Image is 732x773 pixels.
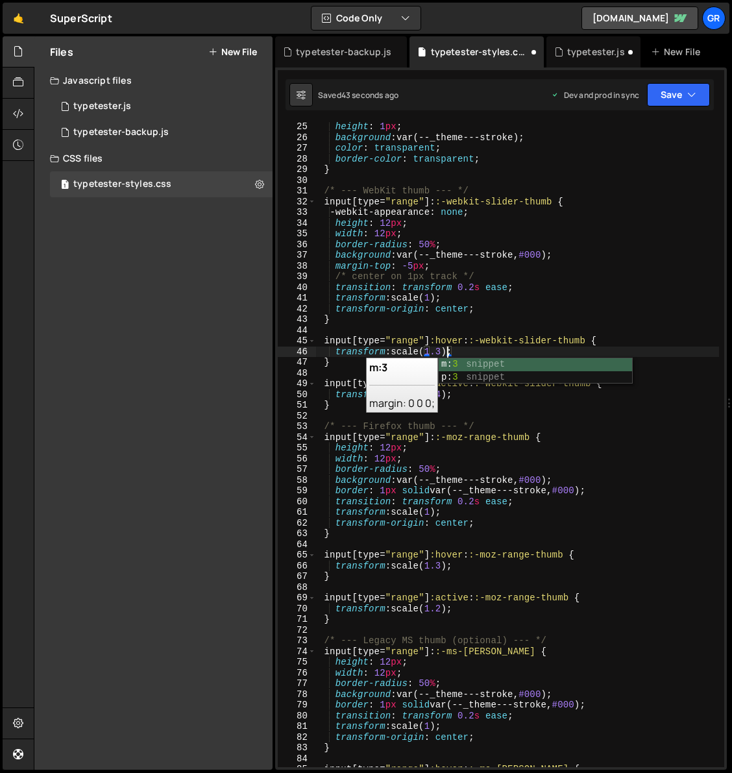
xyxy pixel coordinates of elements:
span: 1 [61,180,69,191]
div: 70 [278,604,316,615]
div: Saved [318,90,398,101]
div: 33 [278,207,316,218]
div: 80 [278,711,316,722]
div: 44 [278,325,316,336]
div: typetester.js [50,93,273,119]
div: 78 [278,689,316,700]
div: typetester.js [73,101,131,112]
div: 60 [278,497,316,508]
div: 72 [278,625,316,636]
div: 79 [278,700,316,711]
div: SuperScript [50,10,112,26]
div: 49 [278,378,316,389]
div: 32 [278,197,316,208]
div: 52 [278,411,316,422]
div: New File [651,45,705,58]
div: 53 [278,421,316,432]
div: 54 [278,432,316,443]
div: typetester-styles.css [73,178,171,190]
div: 68 [278,582,316,593]
b: m:3 [369,360,387,374]
h2: Files [50,45,73,59]
div: 17017/47137.css [50,171,273,197]
div: 67 [278,571,316,582]
div: margin: 0 0 0; [366,358,438,413]
div: 37 [278,250,316,261]
div: 74 [278,646,316,657]
div: 30 [278,175,316,186]
button: New File [208,47,257,57]
div: 69 [278,593,316,604]
a: 🤙 [3,3,34,34]
div: 25 [278,121,316,132]
div: 26 [278,132,316,143]
div: 62 [278,518,316,529]
div: typetester.js [567,45,625,58]
div: typetester-backup.js [296,45,391,58]
div: 75 [278,657,316,668]
div: 65 [278,550,316,561]
div: 29 [278,164,316,175]
div: 43 [278,314,316,325]
div: 47 [278,357,316,368]
div: 59 [278,485,316,497]
div: 51 [278,400,316,411]
div: CSS files [34,145,273,171]
div: typetester-styles.css [431,45,528,58]
div: 77 [278,678,316,689]
div: 81 [278,721,316,732]
div: 17017/47150.js [50,119,273,145]
div: 58 [278,475,316,486]
div: 27 [278,143,316,154]
div: 56 [278,454,316,465]
div: 73 [278,635,316,646]
div: typetester-backup.js [73,127,169,138]
div: Dev and prod in sync [551,90,639,101]
div: 82 [278,732,316,743]
div: 55 [278,443,316,454]
div: 43 seconds ago [341,90,398,101]
div: Javascript files [34,67,273,93]
div: 42 [278,304,316,315]
div: 71 [278,614,316,625]
div: 31 [278,186,316,197]
div: 34 [278,218,316,229]
div: 48 [278,368,316,379]
div: 39 [278,271,316,282]
div: 84 [278,754,316,765]
div: 50 [278,389,316,400]
div: 28 [278,154,316,165]
div: 38 [278,261,316,272]
a: [DOMAIN_NAME] [581,6,698,30]
div: 35 [278,228,316,239]
div: 41 [278,293,316,304]
div: 36 [278,239,316,251]
div: 63 [278,528,316,539]
div: 45 [278,336,316,347]
div: 64 [278,539,316,550]
div: 57 [278,464,316,475]
div: 61 [278,507,316,518]
div: 40 [278,282,316,293]
button: Save [647,83,710,106]
button: Code Only [311,6,421,30]
a: Gr [702,6,726,30]
div: 76 [278,668,316,679]
div: 83 [278,742,316,754]
div: 46 [278,347,316,358]
div: 66 [278,561,316,572]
